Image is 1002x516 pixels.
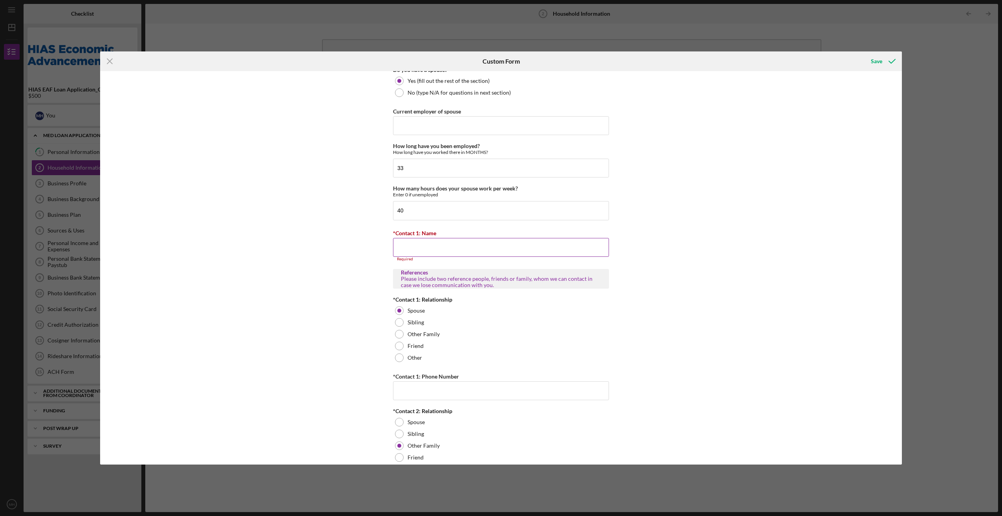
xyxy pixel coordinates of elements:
[408,307,425,314] label: Spouse
[393,257,609,262] div: Required
[393,149,609,155] div: How long have you worked there in MONTHS?
[393,143,480,149] label: How long have you been employed?
[408,331,440,337] label: Other Family
[401,276,601,288] div: Please include two reference people, friends or family, whom we can contact in case we lose commu...
[871,53,882,69] div: Save
[483,58,520,65] h6: Custom Form
[393,108,461,115] label: Current employer of spouse
[408,419,425,425] label: Spouse
[408,355,422,361] label: Other
[393,185,518,192] label: How many hours does your spouse work per week?
[393,296,609,303] div: *Contact 1: Relationship
[408,78,490,84] label: Yes (fill out the rest of the section)
[408,343,424,349] label: Friend
[393,230,436,236] label: *Contact 1: Name
[408,431,424,437] label: Sibling
[408,90,511,96] label: No (type N/A for questions in next section)
[393,192,609,198] div: Enter 0 if unemployed
[863,53,902,69] button: Save
[408,319,424,326] label: Sibling
[408,443,440,449] label: Other Family
[401,269,601,276] div: References
[393,408,609,414] div: *Contact 2: Relationship
[393,373,459,380] label: *Contact 1: Phone Number
[408,454,424,461] label: Friend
